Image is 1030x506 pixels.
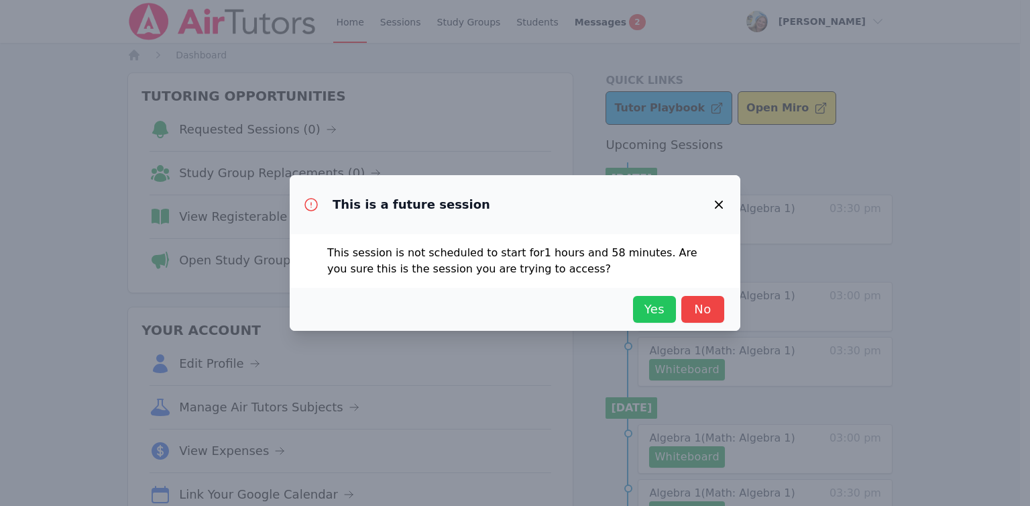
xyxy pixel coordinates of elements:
[640,300,669,319] span: Yes
[327,245,703,277] p: This session is not scheduled to start for 1 hours and 58 minutes . Are you sure this is the sess...
[333,197,490,213] h3: This is a future session
[688,300,718,319] span: No
[633,296,676,323] button: Yes
[681,296,724,323] button: No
